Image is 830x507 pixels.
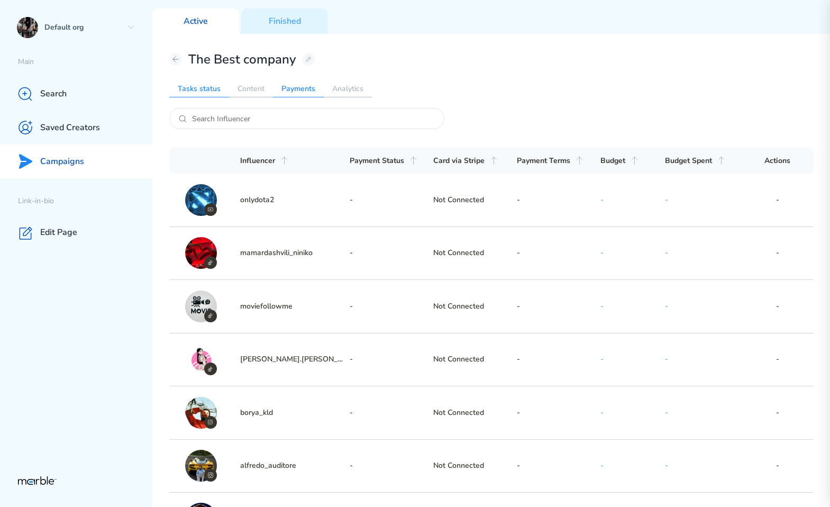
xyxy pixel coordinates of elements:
h1: The Best company [188,51,296,68]
h3: - [600,300,665,313]
h3: Not Connected [433,247,517,259]
h2: Analytics [324,80,372,97]
p: Link-in-bio [18,196,152,206]
h3: - [665,247,742,259]
h3: - [742,459,813,472]
h3: - [742,194,813,206]
h3: - [517,353,600,366]
h3: - [665,194,742,206]
h2: Content [229,80,273,97]
h3: - [517,194,600,206]
p: Main [18,57,152,67]
h3: Not Connected [433,353,517,366]
h2: Payments [273,80,324,97]
h3: - [600,459,665,472]
h3: - [350,194,433,206]
p: mamardashvili_niniko [240,247,313,259]
h3: Budget Spent [665,155,712,167]
h3: Payment Status [350,155,404,167]
h3: Not Connected [433,406,517,419]
p: Campaigns [40,156,84,167]
p: Edit Page [40,227,77,238]
p: alfredo_auditore [240,459,296,472]
h3: - [350,406,433,419]
p: moviefollowme [240,300,293,313]
h3: Influencer [240,155,275,167]
h3: Budget [600,155,625,167]
h3: - [742,247,813,259]
h3: Not Connected [433,300,517,313]
h3: - [665,300,742,313]
p: Active [184,16,208,27]
h3: - [742,300,813,313]
h3: - [665,459,742,472]
h3: - [600,247,665,259]
h3: - [517,300,600,313]
p: Finished [269,16,301,27]
h3: - [350,300,433,313]
p: Default org [44,23,123,33]
h3: Card via Stripe [433,155,485,167]
h3: - [742,353,813,366]
input: Search Influencer [187,108,444,129]
h3: - [517,406,600,419]
h3: - [665,353,742,366]
h2: Tasks status [169,80,229,97]
p: Search [40,88,67,99]
h3: Payment Terms [517,155,570,167]
h3: - [517,459,600,472]
h3: Not Connected [433,194,517,206]
h3: - [350,247,433,259]
p: [PERSON_NAME].[PERSON_NAME] [240,353,344,366]
h3: Actions [742,155,813,167]
p: borya_kld [240,406,273,419]
h3: - [665,406,742,419]
h3: - [517,247,600,259]
p: Saved Creators [40,122,100,133]
p: onlydota2 [240,194,274,206]
h3: - [600,194,665,206]
h3: - [742,406,813,419]
h3: Not Connected [433,459,517,472]
h3: - [350,459,433,472]
h3: - [350,353,433,366]
h3: - [600,353,665,366]
h3: - [600,406,665,419]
